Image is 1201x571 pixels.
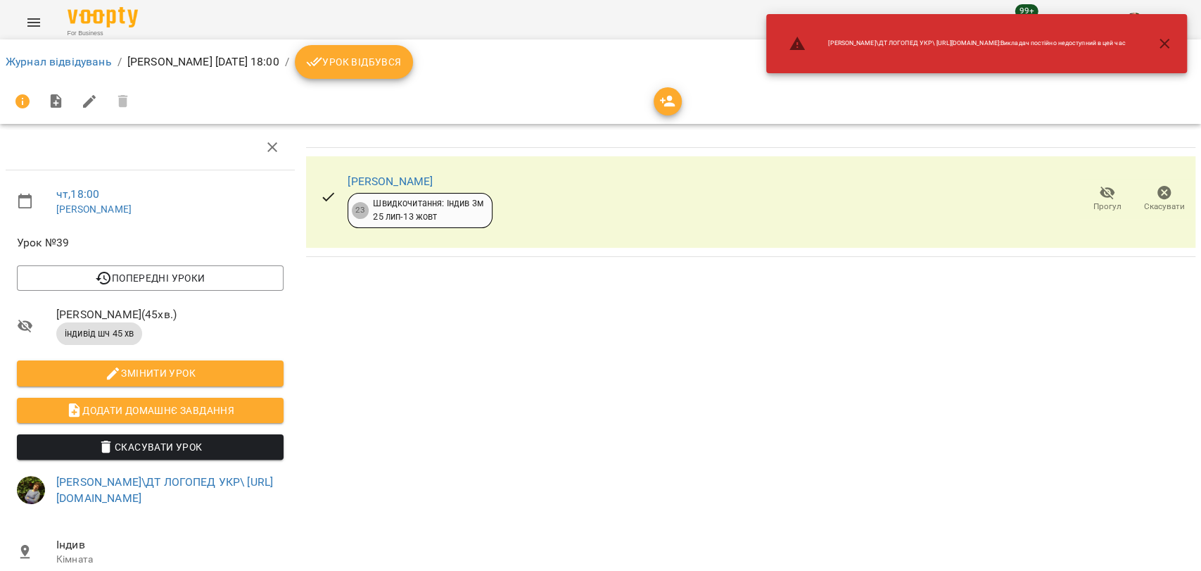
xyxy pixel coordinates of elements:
[17,265,284,291] button: Попередні уроки
[56,203,132,215] a: [PERSON_NAME]
[17,476,45,504] img: b75e9dd987c236d6cf194ef640b45b7d.jpg
[68,29,138,38] span: For Business
[1144,201,1185,213] span: Скасувати
[127,54,279,70] p: [PERSON_NAME] [DATE] 18:00
[56,537,284,553] span: Індив
[28,270,272,287] span: Попередні уроки
[352,202,369,219] div: 23
[56,327,142,340] span: індивід шч 45 хв
[373,197,483,223] div: Швидкочитання: Індив 3м 25 лип - 13 жовт
[6,55,112,68] a: Журнал відвідувань
[1136,180,1193,219] button: Скасувати
[6,45,1195,79] nav: breadcrumb
[17,360,284,386] button: Змінити урок
[777,30,1136,58] li: [PERSON_NAME]\ДТ ЛОГОПЕД УКР\ [URL][DOMAIN_NAME] : Викладач постійно недоступний в цей час
[17,434,284,460] button: Скасувати Урок
[56,553,284,567] p: Кімната
[56,187,99,201] a: чт , 18:00
[28,439,272,456] span: Скасувати Урок
[306,54,402,70] span: Урок відбувся
[17,398,284,423] button: Додати домашнє завдання
[285,54,289,70] li: /
[56,306,284,323] span: [PERSON_NAME] ( 45 хв. )
[348,175,433,188] a: [PERSON_NAME]
[295,45,413,79] button: Урок відбувся
[28,402,272,419] span: Додати домашнє завдання
[1093,201,1121,213] span: Прогул
[68,7,138,27] img: Voopty Logo
[17,234,284,251] span: Урок №39
[28,365,272,382] span: Змінити урок
[117,54,122,70] li: /
[56,475,273,506] a: [PERSON_NAME]\ДТ ЛОГОПЕД УКР\ [URL][DOMAIN_NAME]
[17,6,51,39] button: Menu
[1079,180,1136,219] button: Прогул
[1015,4,1038,18] span: 99+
